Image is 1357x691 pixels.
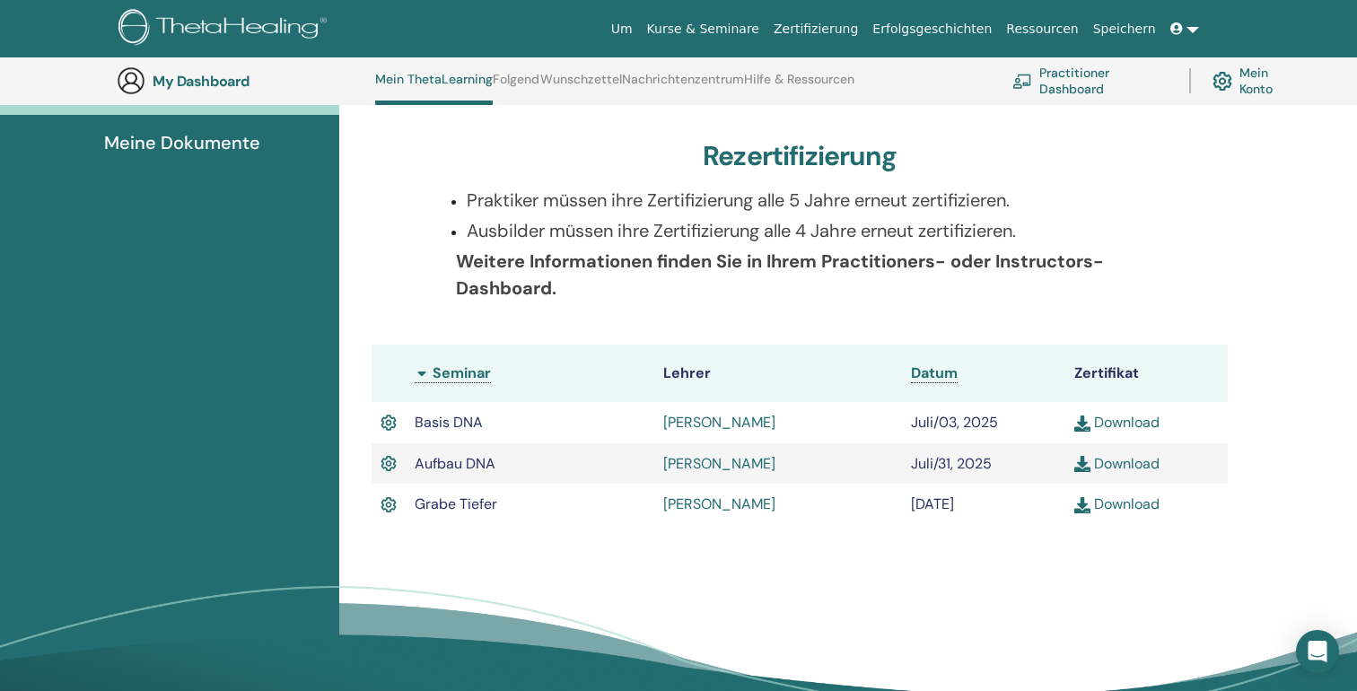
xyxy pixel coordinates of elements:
h3: My Dashboard [153,73,332,90]
img: Active Certificate [381,494,397,517]
th: Zertifikat [1065,345,1228,402]
span: Meine Dokumente [104,129,260,156]
h3: Rezertifizierung [703,140,897,172]
a: Nachrichtenzentrum [622,72,744,101]
img: Active Certificate [381,411,397,434]
a: Practitioner Dashboard [1012,61,1168,101]
a: [PERSON_NAME] [663,413,775,432]
a: [PERSON_NAME] [663,494,775,513]
td: [DATE] [902,484,1064,525]
a: Zertifizierung [766,13,865,46]
p: Ausbilder müssen ihre Zertifizierung alle 4 Jahre erneut zertifizieren. [467,217,1154,244]
span: Aufbau DNA [415,454,495,473]
a: Download [1074,454,1160,473]
img: Active Certificate [381,452,397,476]
a: Download [1074,494,1160,513]
p: Praktiker müssen ihre Zertifizierung alle 5 Jahre erneut zertifizieren. [467,187,1154,214]
th: Lehrer [654,345,903,402]
a: Wunschzettel [540,72,622,101]
a: Erfolgsgeschichten [865,13,999,46]
td: Juli/03, 2025 [902,402,1064,443]
a: Datum [911,363,958,383]
td: Juli/31, 2025 [902,443,1064,485]
span: Grabe Tiefer [415,494,497,513]
a: Download [1074,413,1160,432]
a: Ressourcen [999,13,1085,46]
a: Folgend [493,72,539,101]
a: Mein ThetaLearning [375,72,493,105]
img: generic-user-icon.jpg [117,66,145,95]
a: Hilfe & Ressourcen [744,72,854,101]
a: [PERSON_NAME] [663,454,775,473]
img: logo.png [118,9,333,49]
a: Mein Konto [1213,61,1300,101]
img: chalkboard-teacher.svg [1012,74,1032,89]
img: download.svg [1074,456,1090,472]
a: Kurse & Seminare [640,13,766,46]
div: Open Intercom Messenger [1296,630,1339,673]
img: download.svg [1074,415,1090,432]
img: cog.svg [1213,67,1232,96]
b: Weitere Informationen finden Sie in Ihrem Practitioners- oder Instructors-Dashboard. [456,249,1104,300]
span: Basis DNA [415,413,483,432]
a: Speichern [1086,13,1163,46]
img: download.svg [1074,497,1090,513]
span: Datum [911,363,958,382]
a: Um [604,13,640,46]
